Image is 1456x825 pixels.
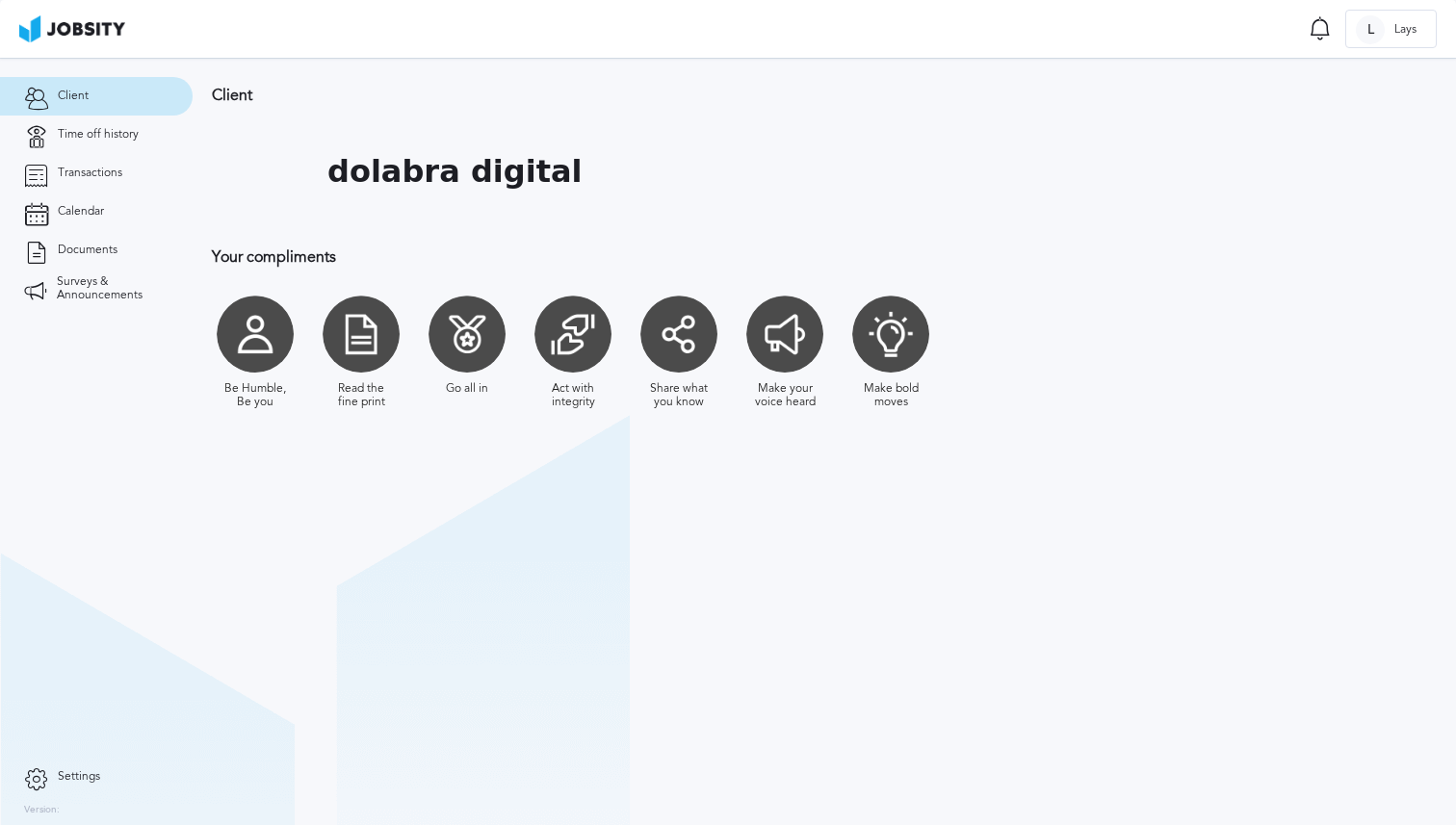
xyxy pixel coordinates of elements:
h3: Client [212,87,1257,104]
span: Transactions [58,167,122,180]
div: Go all in [446,382,488,396]
span: Surveys & Announcements [57,275,169,302]
span: Lays [1385,23,1426,37]
div: L [1356,15,1385,44]
div: Make your voice heard [751,382,819,409]
label: Version: [24,805,60,816]
div: Read the fine print [327,382,395,409]
span: Documents [58,244,117,257]
span: Time off history [58,128,139,142]
span: Settings [58,770,100,784]
img: ab4bad089aa723f57921c736e9817d99.png [19,15,125,42]
div: Make bold moves [857,382,924,409]
span: Client [58,90,89,103]
h3: Your compliments [212,248,1257,266]
div: Act with integrity [539,382,607,409]
div: Share what you know [645,382,713,409]
button: LLays [1345,10,1437,48]
h1: dolabra digital [327,154,582,190]
span: Calendar [58,205,104,219]
div: Be Humble, Be you [221,382,289,409]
